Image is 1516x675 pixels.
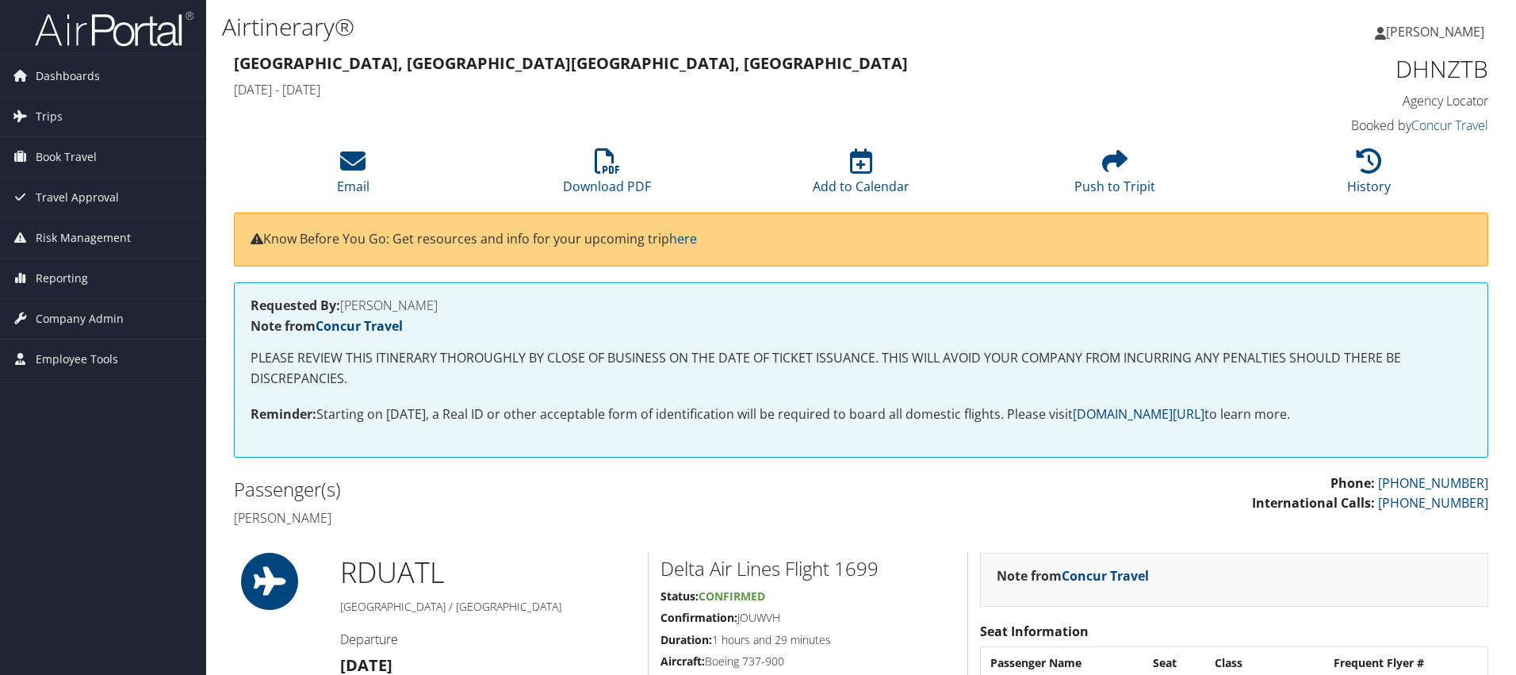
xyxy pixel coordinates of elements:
h4: [PERSON_NAME] [234,509,849,527]
h5: [GEOGRAPHIC_DATA] / [GEOGRAPHIC_DATA] [340,599,636,615]
span: [PERSON_NAME] [1386,23,1484,40]
h5: 1 hours and 29 minutes [660,632,955,648]
span: Reporting [36,259,88,298]
strong: International Calls: [1252,494,1375,512]
h1: RDU ATL [340,553,636,593]
strong: Aircraft: [660,654,705,669]
a: Download PDF [563,157,651,195]
strong: Requested By: [251,297,340,314]
a: Email [337,157,369,195]
a: here [669,230,697,247]
h4: Departure [340,631,636,648]
strong: Duration: [660,632,712,647]
span: Employee Tools [36,339,118,379]
h4: Booked by [1193,117,1488,134]
strong: Note from [251,317,403,335]
p: Starting on [DATE], a Real ID or other acceptable form of identification will be required to boar... [251,405,1472,425]
span: Book Travel [36,137,97,177]
strong: Phone: [1330,474,1375,492]
h5: Boeing 737-900 [660,654,955,669]
a: Concur Travel [1062,567,1149,585]
h1: DHNZTB [1193,52,1488,86]
h4: [DATE] - [DATE] [234,81,1169,98]
span: Travel Approval [36,178,119,217]
span: Company Admin [36,299,124,339]
span: Dashboards [36,56,100,96]
a: [PHONE_NUMBER] [1378,474,1488,492]
a: History [1347,157,1391,195]
h1: Airtinerary® [222,10,1074,44]
a: [PERSON_NAME] [1375,8,1500,56]
h4: [PERSON_NAME] [251,299,1472,312]
a: [DOMAIN_NAME][URL] [1073,405,1204,423]
strong: Status: [660,589,699,604]
p: Know Before You Go: Get resources and info for your upcoming trip [251,229,1472,250]
h5: JOUWVH [660,610,955,626]
h4: Agency Locator [1193,92,1488,109]
strong: Reminder: [251,405,316,423]
img: airportal-logo.png [35,10,193,48]
a: Concur Travel [316,317,403,335]
h2: Delta Air Lines Flight 1699 [660,555,955,582]
strong: [GEOGRAPHIC_DATA], [GEOGRAPHIC_DATA] [GEOGRAPHIC_DATA], [GEOGRAPHIC_DATA] [234,52,908,74]
a: [PHONE_NUMBER] [1378,494,1488,512]
span: Confirmed [699,589,765,604]
span: Trips [36,97,63,136]
a: Push to Tripit [1074,157,1155,195]
a: Add to Calendar [813,157,909,195]
a: Concur Travel [1411,117,1488,134]
h2: Passenger(s) [234,476,849,503]
strong: Confirmation: [660,610,737,625]
span: Risk Management [36,218,131,258]
p: PLEASE REVIEW THIS ITINERARY THOROUGHLY BY CLOSE OF BUSINESS ON THE DATE OF TICKET ISSUANCE. THIS... [251,348,1472,389]
strong: Note from [997,567,1149,585]
strong: Seat Information [980,623,1089,640]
